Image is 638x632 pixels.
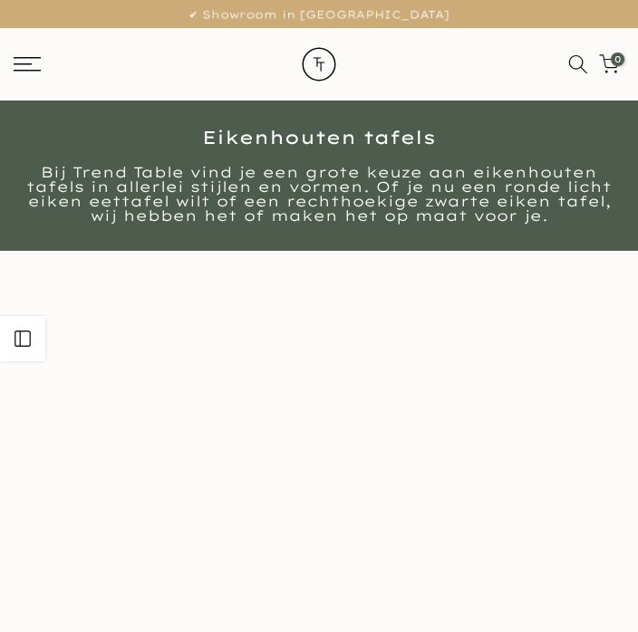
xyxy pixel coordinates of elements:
[611,53,624,66] span: 0
[23,5,615,24] p: ✔ Showroom in [GEOGRAPHIC_DATA]
[14,165,624,223] div: Bij Trend Table vind je een grote keuze aan eikenhouten tafels in allerlei stijlen en vormen. Of ...
[14,129,624,147] h1: Eikenhouten tafels
[287,28,351,101] img: trend-table
[2,540,92,630] iframe: toggle-frame
[599,54,619,74] a: 0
